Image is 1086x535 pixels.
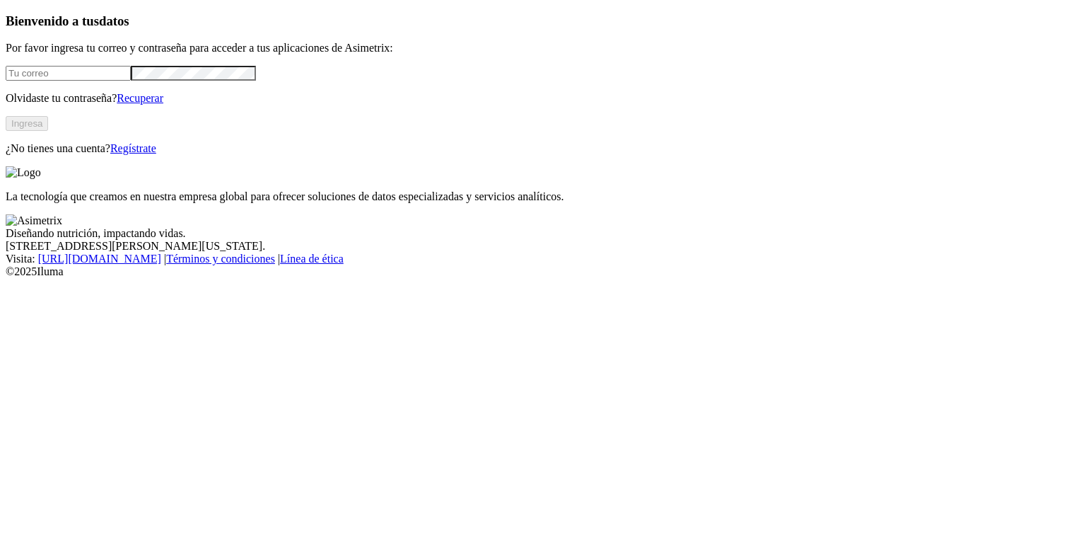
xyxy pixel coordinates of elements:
p: Olvidaste tu contraseña? [6,92,1080,105]
h3: Bienvenido a tus [6,13,1080,29]
p: La tecnología que creamos en nuestra empresa global para ofrecer soluciones de datos especializad... [6,190,1080,203]
p: Por favor ingresa tu correo y contraseña para acceder a tus aplicaciones de Asimetrix: [6,42,1080,54]
div: Visita : | | [6,253,1080,265]
input: Tu correo [6,66,131,81]
div: © 2025 Iluma [6,265,1080,278]
p: ¿No tienes una cuenta? [6,142,1080,155]
button: Ingresa [6,116,48,131]
span: datos [99,13,129,28]
div: Diseñando nutrición, impactando vidas. [6,227,1080,240]
a: Línea de ética [280,253,344,265]
img: Logo [6,166,41,179]
a: Regístrate [110,142,156,154]
div: [STREET_ADDRESS][PERSON_NAME][US_STATE]. [6,240,1080,253]
a: Recuperar [117,92,163,104]
a: Términos y condiciones [166,253,275,265]
a: [URL][DOMAIN_NAME] [38,253,161,265]
img: Asimetrix [6,214,62,227]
